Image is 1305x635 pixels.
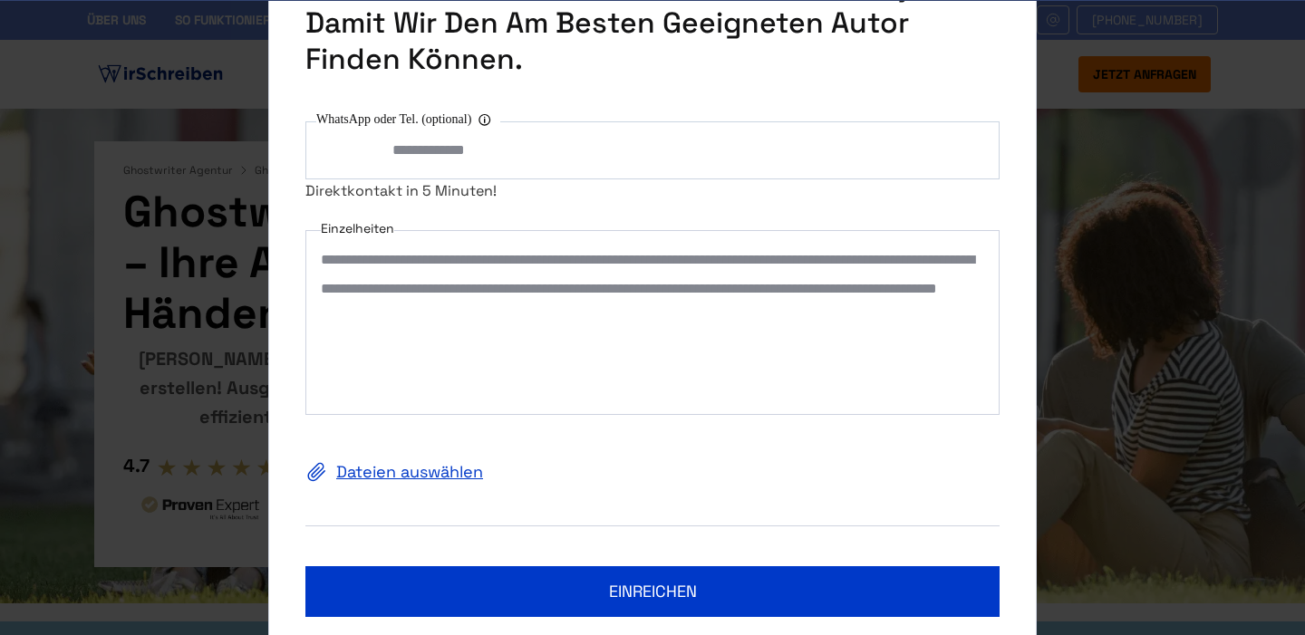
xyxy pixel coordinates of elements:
[305,178,1000,202] div: Direktkontakt in 5 Minuten!
[305,457,1000,486] label: Dateien auswählen
[316,108,500,130] label: WhatsApp oder Tel. (optional)
[321,216,394,238] label: Einzelheiten
[305,566,1000,617] button: einreichen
